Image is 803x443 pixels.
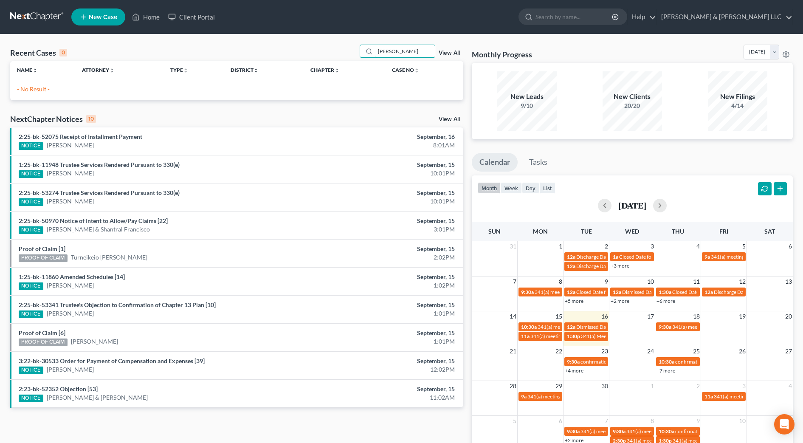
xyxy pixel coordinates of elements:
span: 7 [604,416,609,426]
span: 9a [704,254,710,260]
span: Dismissed Date for [PERSON_NAME] [576,324,659,330]
span: 10 [738,416,747,426]
div: 10:01PM [315,197,455,206]
span: 17 [646,311,655,322]
span: Wed [625,228,639,235]
span: 341(a) meeting for [PERSON_NAME] [538,324,620,330]
div: 12:02PM [315,365,455,374]
span: 12a [567,289,575,295]
span: 9:30a [567,358,580,365]
span: 14 [509,311,517,322]
a: Home [128,9,164,25]
i: unfold_more [414,68,419,73]
span: 341(a) meeting for [PERSON_NAME] [711,254,793,260]
span: 19 [738,311,747,322]
span: 12a [567,263,575,269]
span: 3 [650,241,655,251]
span: 24 [646,346,655,356]
a: 2:25-bk-50970 Notice of Intent to Allow/Pay Claims [22] [19,217,168,224]
span: 11 [692,277,701,287]
span: 7 [512,277,517,287]
span: 25 [692,346,701,356]
div: September, 15 [315,217,455,225]
span: 6 [558,416,563,426]
span: 9a [521,393,527,400]
a: Turneikeio [PERSON_NAME] [71,253,147,262]
span: 341(a) meeting for [PERSON_NAME] & [PERSON_NAME] [580,428,707,435]
span: 10:30a [659,358,674,365]
div: 10:01PM [315,169,455,178]
p: - No Result - [17,85,456,93]
div: NOTICE [19,310,43,318]
span: 5 [512,416,517,426]
span: New Case [89,14,117,20]
span: Tue [581,228,592,235]
div: September, 15 [315,161,455,169]
div: 1:02PM [315,281,455,290]
input: Search by name... [535,9,613,25]
span: Thu [672,228,684,235]
span: 12 [738,277,747,287]
a: Client Portal [164,9,219,25]
span: Closed Date for [PERSON_NAME][GEOGRAPHIC_DATA] [576,289,703,295]
span: 10:30a [659,428,674,435]
a: 2:25-bk-53341 Trustee's Objection to Confirmation of Chapter 13 Plan [10] [19,301,216,308]
button: day [522,182,539,194]
span: 28 [509,381,517,391]
span: 16 [600,311,609,322]
span: 9:30a [613,428,625,435]
i: unfold_more [183,68,188,73]
span: 3 [741,381,747,391]
span: Discharge Date for [PERSON_NAME] [576,263,659,269]
div: September, 16 [315,133,455,141]
a: View All [439,116,460,122]
div: September, 15 [315,385,455,393]
div: NOTICE [19,142,43,150]
a: +7 more [656,367,675,374]
a: [PERSON_NAME] [47,141,94,150]
div: NOTICE [19,395,43,402]
a: Proof of Claim [6] [19,329,65,336]
span: 12a [567,324,575,330]
a: [PERSON_NAME] [47,197,94,206]
span: 9:30a [567,428,580,435]
span: 341(a) meeting for [PERSON_NAME] [672,324,754,330]
span: Mon [533,228,548,235]
span: 341(a) meeting for Le [PERSON_NAME] & [PERSON_NAME] [626,428,759,435]
div: 1:01PM [315,337,455,346]
span: 1a [613,254,618,260]
span: 11a [521,333,530,339]
span: 1:30p [567,333,580,339]
span: Fri [719,228,728,235]
span: 15 [555,311,563,322]
span: 18 [692,311,701,322]
div: 10 [86,115,96,123]
span: confirmation hearing for [PERSON_NAME] [580,358,676,365]
span: 9 [604,277,609,287]
span: 10 [646,277,655,287]
div: Recent Cases [10,48,67,58]
a: Typeunfold_more [170,67,188,73]
div: 20/20 [603,102,662,110]
a: Calendar [472,153,518,172]
span: 4 [788,381,793,391]
span: 12a [704,289,713,295]
div: New Leads [497,92,557,102]
a: Help [628,9,656,25]
input: Search by name... [375,45,435,57]
div: September, 15 [315,189,455,197]
div: September, 15 [315,329,455,337]
span: 27 [784,346,793,356]
span: 1 [558,241,563,251]
span: 12a [613,289,621,295]
div: PROOF OF CLAIM [19,254,68,262]
a: Chapterunfold_more [310,67,339,73]
span: 11a [704,393,713,400]
span: 341(a) Meeting for [DEMOGRAPHIC_DATA][PERSON_NAME] [581,333,719,339]
a: +3 more [611,262,629,269]
span: 9 [696,416,701,426]
span: confirmation hearing for [PERSON_NAME] [675,428,771,435]
a: 2:25-bk-52075 Receipt of Installment Payment [19,133,142,140]
span: 22 [555,346,563,356]
div: NOTICE [19,226,43,234]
